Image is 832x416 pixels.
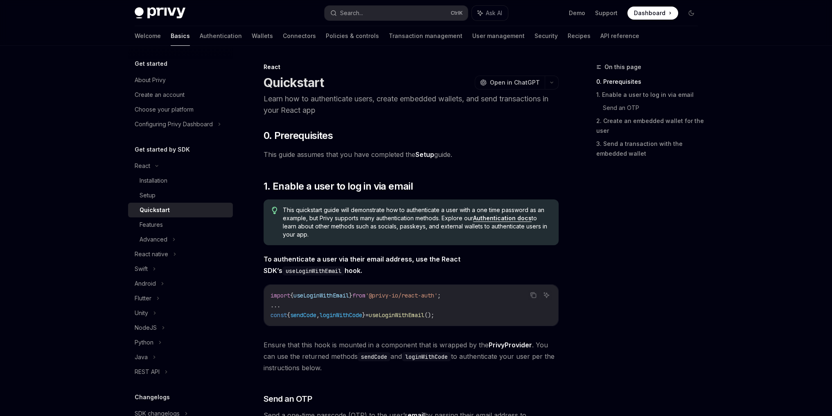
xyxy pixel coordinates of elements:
[135,293,151,303] div: Flutter
[627,7,678,20] a: Dashboard
[473,215,532,222] a: Authentication docs
[451,10,463,16] span: Ctrl K
[489,341,532,349] a: PrivyProvider
[135,338,153,347] div: Python
[272,207,277,214] svg: Tip
[685,7,698,20] button: Toggle dark mode
[264,93,559,116] p: Learn how to authenticate users, create embedded wallets, and send transactions in your React app
[316,311,320,319] span: ,
[596,114,704,137] a: 2. Create an embedded wallet for the user
[569,9,585,17] a: Demo
[340,8,363,18] div: Search...
[596,137,704,160] a: 3. Send a transaction with the embedded wallet
[603,101,704,114] a: Send an OTP
[140,220,163,230] div: Features
[541,290,552,300] button: Ask AI
[349,292,352,299] span: }
[365,292,437,299] span: '@privy-io/react-auth'
[140,205,170,215] div: Quickstart
[264,339,559,374] span: Ensure that this hook is mounted in a component that is wrapped by the . You can use the returned...
[264,255,460,275] strong: To authenticate a user via their email address, use the React SDK’s hook.
[264,180,413,193] span: 1. Enable a user to log in via email
[135,119,213,129] div: Configuring Privy Dashboard
[271,302,280,309] span: ...
[171,26,190,46] a: Basics
[362,311,365,319] span: }
[135,323,157,333] div: NodeJS
[326,26,379,46] a: Policies & controls
[128,188,233,203] a: Setup
[437,292,441,299] span: ;
[282,266,345,275] code: useLoginWithEmail
[486,9,502,17] span: Ask AI
[140,176,167,186] div: Installation
[135,145,190,154] h5: Get started by SDK
[135,352,148,362] div: Java
[135,161,150,171] div: React
[604,62,641,72] span: On this page
[293,292,349,299] span: useLoginWithEmail
[424,311,434,319] span: ();
[365,311,369,319] span: =
[534,26,558,46] a: Security
[402,352,451,361] code: loginWithCode
[135,105,194,114] div: Choose your platform
[128,87,233,102] a: Create an account
[472,26,525,46] a: User management
[264,393,312,405] span: Send an OTP
[135,75,166,85] div: About Privy
[325,6,468,20] button: Search...CtrlK
[271,292,290,299] span: import
[472,6,508,20] button: Ask AI
[528,290,539,300] button: Copy the contents from the code block
[135,249,168,259] div: React native
[128,203,233,217] a: Quickstart
[200,26,242,46] a: Authentication
[140,235,167,244] div: Advanced
[135,264,148,274] div: Swift
[415,150,434,159] a: Setup
[128,73,233,87] a: About Privy
[135,26,161,46] a: Welcome
[283,206,550,239] span: This quickstart guide will demonstrate how to authenticate a user with a one time password as an ...
[490,78,540,87] span: Open in ChatGPT
[596,75,704,88] a: 0. Prerequisites
[287,311,290,319] span: {
[264,129,333,142] span: 0. Prerequisites
[596,88,704,101] a: 1. Enable a user to log in via email
[135,90,185,100] div: Create an account
[271,311,287,319] span: const
[358,352,390,361] code: sendCode
[264,63,559,71] div: React
[135,367,160,377] div: REST API
[634,9,665,17] span: Dashboard
[389,26,462,46] a: Transaction management
[290,292,293,299] span: {
[135,279,156,289] div: Android
[568,26,591,46] a: Recipes
[252,26,273,46] a: Wallets
[600,26,639,46] a: API reference
[290,311,316,319] span: sendCode
[264,149,559,160] span: This guide assumes that you have completed the guide.
[140,190,156,200] div: Setup
[128,217,233,232] a: Features
[475,76,545,89] button: Open in ChatGPT
[283,26,316,46] a: Connectors
[128,102,233,117] a: Choose your platform
[264,75,324,90] h1: Quickstart
[320,311,362,319] span: loginWithCode
[135,7,185,19] img: dark logo
[128,173,233,188] a: Installation
[352,292,365,299] span: from
[369,311,424,319] span: useLoginWithEmail
[135,59,167,69] h5: Get started
[135,392,170,402] h5: Changelogs
[135,308,148,318] div: Unity
[595,9,618,17] a: Support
